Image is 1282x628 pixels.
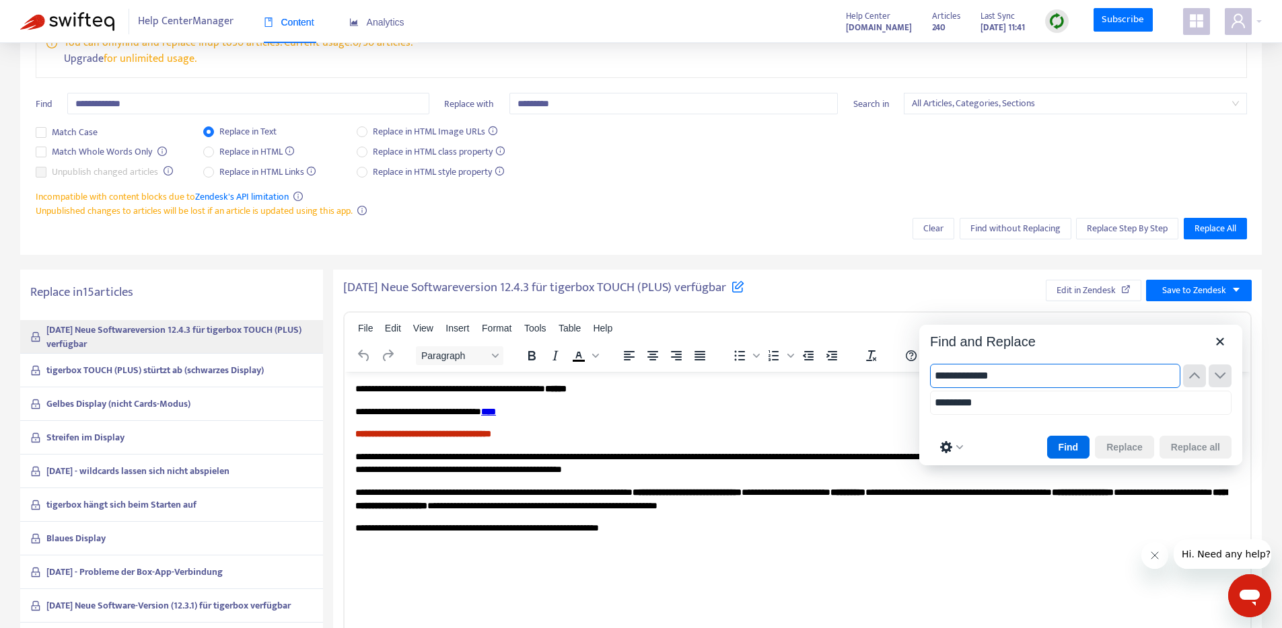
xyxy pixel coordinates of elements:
button: Preferences [935,438,968,457]
span: user [1230,13,1246,29]
img: sync.dc5367851b00ba804db3.png [1048,13,1065,30]
span: Table [559,323,581,333]
strong: Blaues Display [46,531,106,546]
span: lock [30,365,41,376]
span: Help [593,323,612,333]
strong: Gelbes Display (nicht Cards-Modus) [46,396,190,411]
span: info-circle [157,147,167,156]
span: info-circle [357,206,367,215]
button: Italic [544,346,567,365]
span: lock [30,399,41,409]
span: lock [30,500,41,510]
button: Find [1047,436,1090,459]
span: area-chart [349,17,359,27]
div: Numbered list [762,346,796,365]
span: Replace in HTML class property [367,145,510,159]
button: Bold [520,346,543,365]
span: Save to Zendesk [1162,283,1226,298]
button: Replace all [1160,436,1232,459]
strong: tigerbox hängt sich beim Starten auf [46,497,197,512]
span: View [413,323,433,333]
span: Search in [853,96,889,112]
span: Replace in HTML Links [214,165,322,180]
strong: tigerbox TOUCH (PLUS) stürtzt ab (schwarzes Display) [46,362,264,378]
span: Paragraph [421,350,487,361]
button: Replace [1095,436,1154,459]
p: for unlimited usage. [64,51,413,67]
button: Find without Replacing [960,218,1071,239]
button: Decrease indent [797,346,820,365]
div: Text color Black [567,346,601,365]
span: Help Center Manager [138,9,234,34]
button: Replace All [1184,218,1247,239]
strong: Streifen im Display [46,430,124,445]
button: Help [900,346,923,365]
span: Replace in Text [214,124,282,139]
button: Increase indent [820,346,843,365]
a: [DOMAIN_NAME] [846,19,912,35]
p: You can only find and replace in up to 50 articles . Current usage: 0 / 50 articles . [64,35,413,51]
button: Redo [376,346,399,365]
span: lock [30,466,41,477]
span: info-circle [164,166,173,175]
span: lock [30,567,41,578]
button: Block Paragraph [416,346,503,365]
iframe: Nachricht vom Unternehmen [1174,539,1271,569]
button: Align center [641,346,664,365]
img: Swifteq [20,12,114,31]
span: Find without Replacing [970,221,1061,236]
span: Insert [446,323,469,333]
button: Align right [665,346,688,365]
span: lock [30,533,41,544]
span: Edit in Zendesk [1057,283,1116,298]
span: appstore [1188,13,1205,29]
a: Upgrade [64,50,104,68]
iframe: Nachricht schließen [1141,542,1168,569]
button: Next [1209,364,1232,387]
button: Close [1209,330,1232,353]
span: Last Sync [981,9,1015,24]
span: Clear [923,221,943,236]
span: Replace in HTML style property [367,165,509,180]
span: Replace in HTML Image URLs [367,124,503,139]
strong: 240 [932,20,946,35]
strong: [DATE] Neue Softwareversion 12.4.3 für tigerbox TOUCH (PLUS) verfügbar [46,322,301,352]
button: Clear formatting [860,346,883,365]
span: All Articles, Categories, Sections [912,93,1239,114]
button: Clear [913,218,954,239]
button: Edit in Zendesk [1046,280,1141,301]
span: Articles [932,9,960,24]
button: Previous [1183,364,1206,387]
span: Analytics [349,17,404,28]
a: Subscribe [1094,8,1153,32]
button: Replace Step By Step [1076,218,1178,239]
h5: [DATE] Neue Softwareversion 12.4.3 für tigerbox TOUCH (PLUS) verfügbar [343,280,744,297]
span: Match Whole Words Only [46,145,157,159]
span: Unpublish changed articles [46,165,164,180]
span: Replace Step By Step [1087,221,1168,236]
strong: [DATE] - Probleme der Box-App-Verbindung [46,564,223,580]
button: Align left [618,346,641,365]
span: Match Case [46,125,103,140]
span: Content [264,17,314,28]
span: File [358,323,373,333]
span: Replace All [1195,221,1236,236]
span: Format [482,323,511,333]
span: Find [36,96,52,112]
span: Incompatible with content blocks due to [36,189,289,204]
span: Tools [524,323,546,333]
span: caret-down [1232,285,1241,295]
span: lock [30,331,41,342]
h5: Replace in 15 articles [30,285,313,301]
span: Unpublished changes to articles will be lost if an article is updated using this app. [36,203,353,219]
strong: [DATE] - wildcards lassen sich nicht abspielen [46,463,229,479]
button: Undo [353,346,376,365]
button: Justify [688,346,711,365]
span: Edit [385,323,401,333]
strong: [DATE] 11:41 [981,20,1025,35]
span: Replace with [444,96,494,112]
span: book [264,17,273,27]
